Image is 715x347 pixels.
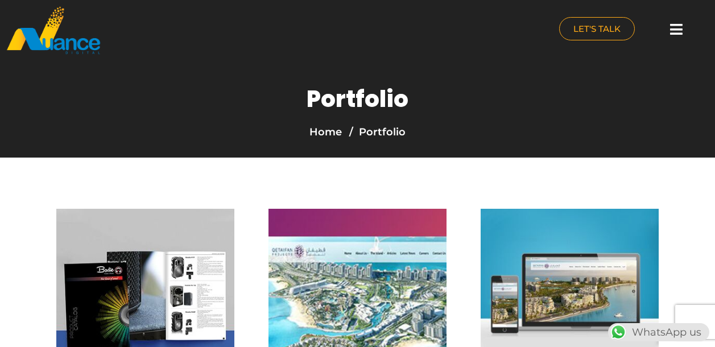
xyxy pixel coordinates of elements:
[559,17,635,40] a: LET'S TALK
[609,323,627,341] img: WhatsApp
[608,323,709,341] div: WhatsApp us
[6,6,101,55] img: nuance-qatar_logo
[573,24,621,33] span: LET'S TALK
[6,6,352,55] a: nuance-qatar_logo
[608,326,709,338] a: WhatsAppWhatsApp us
[309,126,342,138] a: Home
[346,124,406,140] li: Portfolio
[307,85,408,113] h1: Portfolio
